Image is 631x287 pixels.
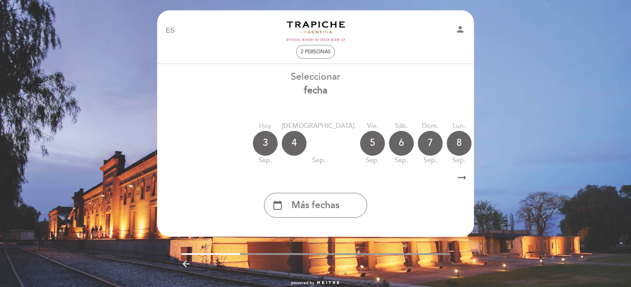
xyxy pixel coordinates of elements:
div: sep. [389,156,414,165]
div: Hoy [253,121,278,131]
div: 6 [389,131,414,156]
div: 5 [360,131,385,156]
i: arrow_backward [181,259,191,269]
img: MEITRE [316,281,340,285]
i: arrow_right_alt [456,169,468,187]
div: 4 [282,131,306,156]
i: person [455,24,465,34]
span: Más fechas [292,199,339,212]
a: Turismo Trapiche [264,19,367,42]
div: sep. [418,156,443,165]
div: sep. [253,156,278,165]
div: [DEMOGRAPHIC_DATA]. [282,121,356,131]
div: 3 [253,131,278,156]
button: person [455,24,465,37]
span: powered by [291,280,314,286]
div: sáb. [389,121,414,131]
i: calendar_today [273,198,283,212]
div: vie. [360,121,385,131]
a: powered by [291,280,340,286]
div: sep. [360,156,385,165]
div: sep. [447,156,471,165]
div: lun. [447,121,471,131]
div: 7 [418,131,443,156]
div: Seleccionar [157,70,474,97]
div: 8 [447,131,471,156]
div: sep. [282,156,356,165]
b: fecha [304,85,327,96]
div: dom. [418,121,443,131]
span: 2 personas [301,49,331,55]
